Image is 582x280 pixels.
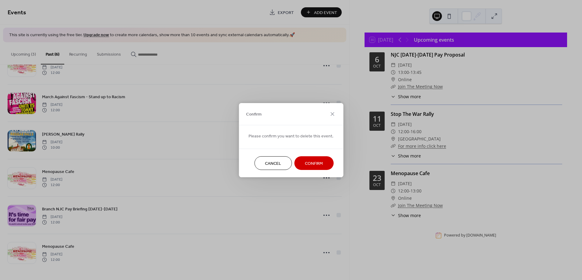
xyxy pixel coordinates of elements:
[246,111,262,118] span: Confirm
[294,156,333,170] button: Confirm
[249,133,333,139] span: Please confirm you want to delete this event.
[265,160,281,167] span: Cancel
[305,160,323,167] span: Confirm
[254,156,292,170] button: Cancel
